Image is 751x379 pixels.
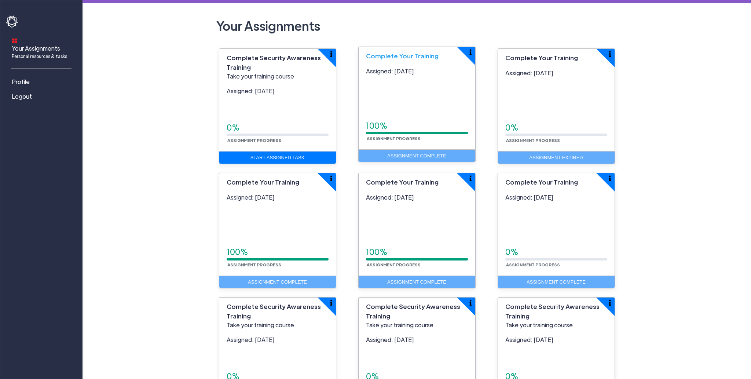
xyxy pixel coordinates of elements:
[366,67,468,76] p: Assigned: [DATE]
[366,193,468,202] p: Assigned: [DATE]
[366,178,439,186] span: Complete Your Training
[12,77,30,86] span: Profile
[609,51,611,57] img: info-icon.svg
[366,120,468,132] div: 100%
[6,33,79,62] a: Your AssignmentsPersonal resources & tasks
[6,15,19,28] img: havoc-shield-logo-white.png
[505,138,561,143] small: Assignment Progress
[505,335,607,344] p: Assigned: [DATE]
[505,246,607,258] div: 0%
[219,152,336,164] a: Start Assigned Task
[609,300,611,306] img: info-icon.svg
[227,246,329,258] div: 100%
[213,15,620,37] h2: Your Assignments
[505,262,561,267] small: Assignment Progress
[227,193,329,202] p: Assigned: [DATE]
[227,54,321,71] span: Complete Security Awareness Training
[366,302,460,320] span: Complete Security Awareness Training
[366,335,468,344] p: Assigned: [DATE]
[366,262,421,267] small: Assignment Progress
[227,138,282,143] small: Assignment Progress
[12,92,32,101] span: Logout
[330,175,332,181] img: info-icon.svg
[6,89,79,104] a: Logout
[12,38,17,43] img: dashboard-icon.svg
[330,51,332,57] img: info-icon.svg
[469,175,472,181] img: info-icon.svg
[227,178,299,186] span: Complete Your Training
[227,302,321,320] span: Complete Security Awareness Training
[469,300,472,306] img: info-icon.svg
[227,321,329,329] p: Take your training course
[12,53,67,59] span: Personal resources & tasks
[625,300,751,379] iframe: Chat Widget
[227,335,329,344] p: Assigned: [DATE]
[505,122,607,134] div: 0%
[505,54,578,62] span: Complete Your Training
[505,193,607,202] p: Assigned: [DATE]
[505,178,578,186] span: Complete Your Training
[469,49,472,55] img: info-icon.svg
[227,72,329,81] p: Take your training course
[227,87,329,95] p: Assigned: [DATE]
[366,52,439,60] span: Complete Your Training
[366,321,468,329] p: Take your training course
[366,246,468,258] div: 100%
[609,175,611,181] img: info-icon.svg
[505,321,607,329] p: Take your training course
[6,74,79,89] a: Profile
[227,122,329,134] div: 0%
[12,44,67,59] span: Your Assignments
[227,262,282,267] small: Assignment Progress
[330,300,332,306] img: info-icon.svg
[366,136,421,141] small: Assignment Progress
[505,302,600,320] span: Complete Security Awareness Training
[505,69,607,77] p: Assigned: [DATE]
